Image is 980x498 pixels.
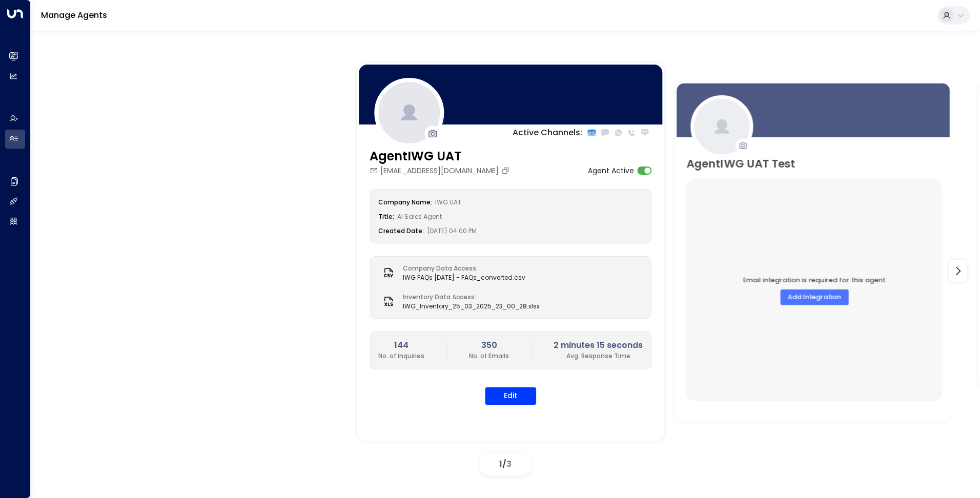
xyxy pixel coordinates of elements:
[378,226,424,235] label: Created Date:
[469,339,509,351] h2: 350
[485,387,536,405] button: Edit
[435,198,461,206] span: IWG UAT
[397,212,442,221] span: AI Sales Agent
[480,453,531,475] div: /
[370,147,512,165] h3: AgentIWG UAT
[499,458,502,470] span: 1
[403,302,540,311] span: IWG_Inventory_25_03_2025_23_00_28.xlsx
[501,167,512,175] button: Copy
[780,289,848,305] button: Add Integration
[403,293,535,302] label: Inventory Data Access:
[41,9,107,21] a: Manage Agents
[370,165,512,176] div: [EMAIL_ADDRESS][DOMAIN_NAME]
[403,264,520,273] label: Company Data Access:
[403,273,525,282] span: IWG FAQs [DATE] - FAQs_converted.csv
[378,351,424,361] p: No. of Inquiries
[469,351,509,361] p: No. of Emails
[427,226,477,235] span: [DATE] 04:00 PM
[506,458,512,470] span: 3
[554,351,643,361] p: Avg. Response Time
[513,127,582,139] p: Active Channels:
[378,198,432,206] label: Company Name:
[378,339,424,351] h2: 144
[743,275,885,284] p: Email integration is required for this agent
[686,155,795,172] h3: AgentIWG UAT Test
[554,339,643,351] h2: 2 minutes 15 seconds
[378,212,394,221] label: Title:
[588,165,634,176] label: Agent Active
